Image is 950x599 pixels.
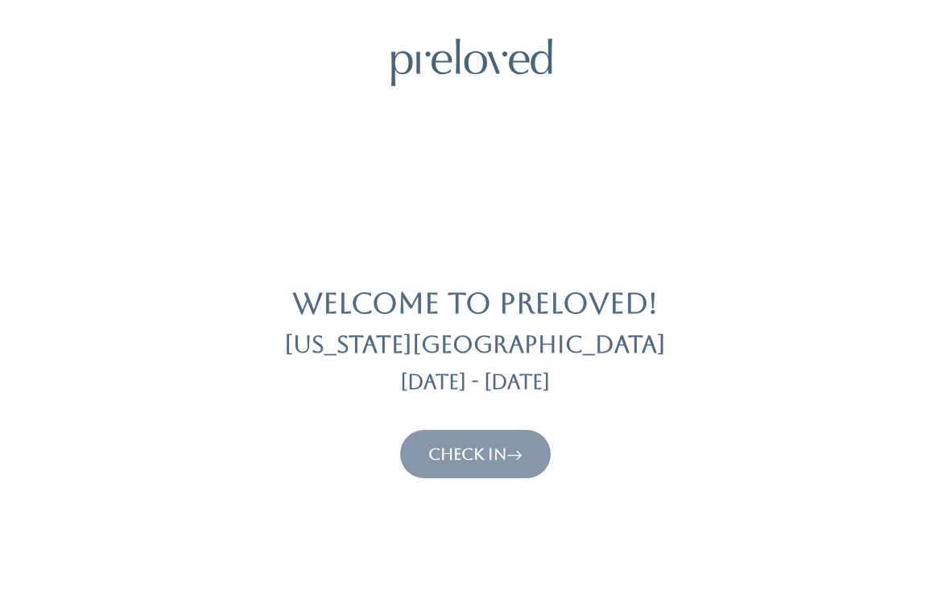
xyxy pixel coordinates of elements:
[292,287,658,320] h1: Welcome to Preloved!
[428,444,522,464] a: Check In
[391,39,552,86] img: preloved logo
[400,371,550,394] h3: [DATE] - [DATE]
[284,333,666,358] h2: [US_STATE][GEOGRAPHIC_DATA]
[400,430,551,478] button: Check In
